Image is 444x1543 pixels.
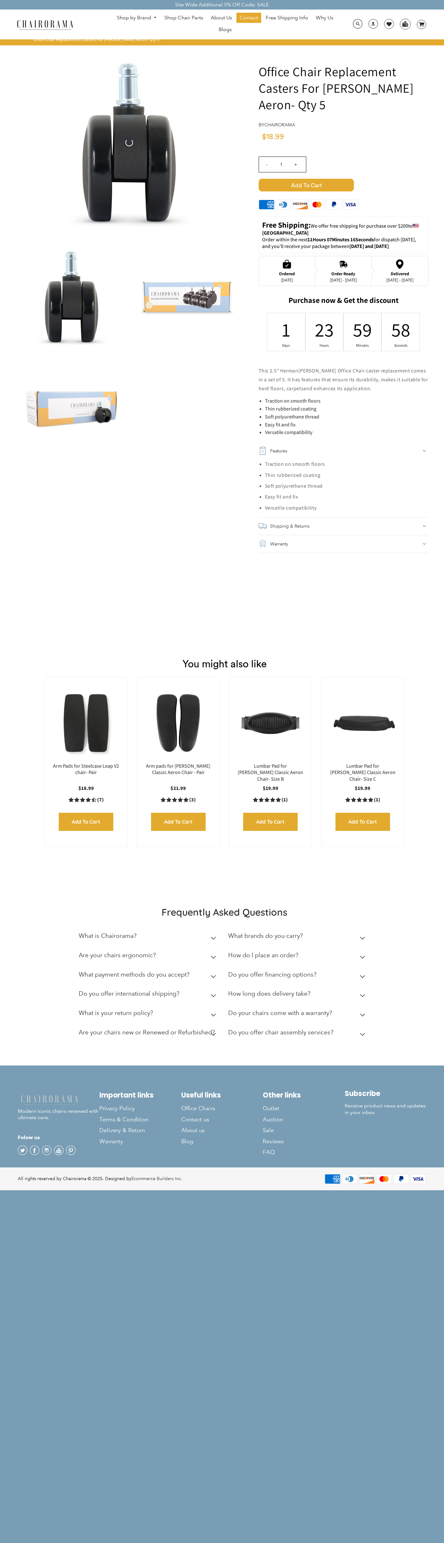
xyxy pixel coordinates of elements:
a: chairorama [264,122,295,128]
span: Delivery & Return [99,1127,145,1134]
p: to [262,220,425,237]
h2: Are your chairs ergonomic? [79,952,156,959]
summary: Do your chairs come with a warranty? [228,1005,368,1024]
div: Days [282,343,290,348]
img: Office Chair Replacement Casters For Herman Miller Aeron- Qty 5 - chairorama [34,47,224,238]
img: Lumbar Pad for Herman Miller Classic Aeron Chair- Size B - chairorama [235,684,305,763]
div: [DATE] - [DATE] [330,277,357,283]
div: 59 [358,317,367,342]
a: Auction [263,1114,344,1125]
span: $18.99 [262,133,284,141]
summary: Do you offer international shipping? [79,985,218,1005]
div: Hours [320,343,328,348]
span: Shop Chair Parts [164,15,203,21]
h2: Other links [263,1091,344,1099]
a: 5.0 rating (1 votes) [235,796,305,803]
span: Blogs [219,26,232,33]
span: Add to Cart [259,179,354,191]
h2: What brands do you carry? [228,932,303,939]
h2: How do I place an order? [228,952,298,959]
h4: Folow us [18,1134,99,1141]
div: Minutes [358,343,367,348]
span: We offer free shipping for purchase over $200 [311,223,408,229]
div: [DATE] [279,277,295,283]
span: Privacy Policy [99,1105,135,1112]
span: [PERSON_NAME] Office Chair caster replacement comes in a set of 5. It has features that ensure it... [259,367,426,383]
h4: by [259,122,428,128]
nav: DesktopNavigation [104,13,346,36]
a: Lumbar Pad for [PERSON_NAME] Classic Aeron Chair- Size C [330,763,395,783]
img: Arm Pads for Steelcase Leap V2 chair- Pair - chairorama [51,684,121,763]
span: Reviews [263,1138,284,1145]
a: Contact us [181,1114,263,1125]
div: Order Ready [330,271,357,276]
a: Privacy Policy [99,1103,181,1114]
a: Ecommerce Builders Inc. [131,1176,182,1181]
a: 5.0 rating (1 votes) [328,796,397,803]
input: + [288,157,303,172]
div: 58 [397,317,405,342]
span: and enhances its application. [303,385,372,392]
summary: What is Chairorama? [79,928,218,947]
h1: You might also like [5,651,444,670]
span: Outlet [263,1105,279,1112]
summary: Features [259,442,428,460]
a: FAQ [263,1147,344,1158]
span: Thin rubberized coating [265,472,321,478]
input: - [259,157,274,172]
span: Soft polyurethane thread [265,483,323,489]
div: Ordered [279,271,295,276]
span: Blog [181,1138,193,1145]
a: Lumbar Pad for [PERSON_NAME] Classic Aeron Chair- Size B [238,763,303,783]
summary: What brands do you carry? [228,928,368,947]
h2: How long does delivery take? [228,990,310,997]
span: (7) [97,797,104,803]
a: Arm Pads for Steelcase Leap V2 chair- Pair - chairorama Arm Pads for Steelcase Leap V2 chair- Pai... [51,684,121,763]
strong: [DATE] and [DATE] [349,243,389,250]
div: 23 [320,317,328,342]
span: 11Hours 07Minutes 16Seconds [308,236,374,243]
input: Add to Cart [243,813,298,831]
a: Blog [181,1136,263,1147]
a: Delivery & Return [99,1125,181,1136]
span: kes it suitable for hard floors, carpets [259,376,428,392]
div: Delivered [386,271,414,276]
span: $19.99 [263,785,278,792]
a: About us [181,1125,263,1136]
span: Easy fit and fix [265,421,295,428]
span: $18.99 [78,785,94,792]
span: (3) [189,797,196,803]
span: Versatile compatibility [265,429,313,436]
h1: Office Chair Replacement Casters For [PERSON_NAME] Aeron- Qty 5 [259,63,428,113]
span: About Us [211,15,232,21]
h2: Shipping & Returns [270,522,309,531]
a: Reviews [263,1136,344,1147]
input: Add to Cart [59,813,113,831]
a: Free Shipping Info [262,13,311,23]
strong: [GEOGRAPHIC_DATA] [262,230,308,236]
a: Shop by Brand [114,13,160,23]
h2: Purchase now & Get the discount [259,296,428,308]
h2: Subscribe [345,1089,426,1098]
span: FAQ [263,1149,275,1156]
summary: Do you offer chair assembly services? [228,1024,368,1044]
h2: What is your return policy? [79,1009,153,1017]
input: Add to Cart [335,813,390,831]
a: Office Chairs [181,1103,263,1114]
span: Free Shipping Info [266,15,308,21]
span: Thin rubberized coating [265,405,316,412]
img: chairorama [13,19,77,30]
a: Contact [236,13,261,23]
summary: What is your return policy? [79,1005,218,1024]
span: Why Us [316,15,333,21]
span: Traction on smooth floors [265,461,325,467]
img: Arm pads for Herman Miller Classic Aeron Chair - Pair - chairorama [143,684,213,763]
h2: Do your chairs come with a warranty? [228,1009,332,1017]
span: Versatile compatibility [265,504,317,511]
h2: Frequently Asked Questions [79,906,370,918]
img: Office Chair Replacement Casters For Herman Miller Aeron- Qty 5 - chairorama [17,242,126,351]
a: 4.4 rating (7 votes) [51,796,121,803]
p: Order within the next for dispatch [DATE], and you'll receive your package between [262,237,425,250]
